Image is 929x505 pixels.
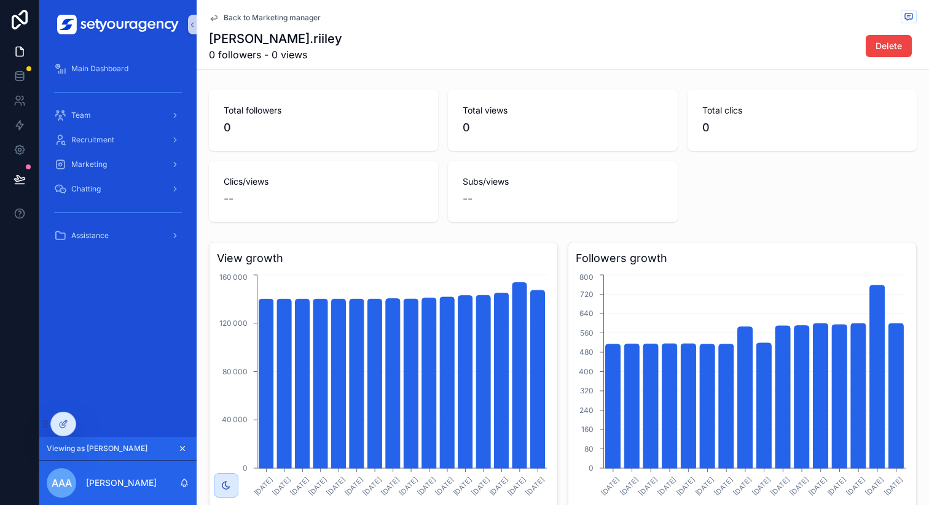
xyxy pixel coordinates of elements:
[788,475,810,497] text: [DATE]
[224,13,321,23] span: Back to Marketing manager
[71,160,107,169] span: Marketing
[452,475,474,497] text: [DATE]
[39,49,197,263] div: scrollable content
[224,119,423,136] span: 0
[579,272,594,282] tspan: 800
[599,475,621,497] text: [DATE]
[222,415,248,424] tspan: 40 000
[71,64,128,74] span: Main Dashboard
[224,190,233,207] span: --
[47,58,189,80] a: Main Dashboard
[463,175,662,188] span: Subs/views
[47,129,189,151] a: Recruitment
[209,30,342,47] h1: [PERSON_NAME].riiley
[579,309,594,318] tspan: 640
[433,475,455,497] text: [DATE]
[289,475,311,497] text: [DATE]
[57,15,179,34] img: App logo
[579,347,594,357] tspan: 480
[580,386,594,395] tspan: 320
[750,475,772,497] text: [DATE]
[580,290,594,299] tspan: 720
[86,477,157,489] p: [PERSON_NAME]
[361,475,383,497] text: [DATE]
[581,425,594,434] tspan: 160
[876,40,902,52] span: Delete
[506,475,528,497] text: [DATE]
[579,406,594,415] tspan: 240
[702,119,902,136] span: 0
[71,135,114,145] span: Recruitment
[253,475,275,497] text: [DATE]
[463,104,662,117] span: Total views
[618,475,640,497] text: [DATE]
[656,475,678,497] text: [DATE]
[807,475,829,497] text: [DATE]
[243,463,248,472] tspan: 0
[219,272,248,282] tspan: 160 000
[576,250,909,267] h3: Followers growth
[270,475,292,497] text: [DATE]
[731,475,753,497] text: [DATE]
[584,444,594,453] tspan: 80
[47,104,189,126] a: Team
[702,104,902,117] span: Total clics
[47,225,189,247] a: Assistance
[469,475,492,497] text: [DATE]
[397,475,419,497] text: [DATE]
[845,475,867,497] text: [DATE]
[826,475,848,497] text: [DATE]
[52,476,72,490] span: AAA
[713,475,735,497] text: [DATE]
[524,475,546,497] text: [DATE]
[217,250,550,267] h3: View growth
[47,444,147,453] span: Viewing as [PERSON_NAME]
[694,475,716,497] text: [DATE]
[47,178,189,200] a: Chatting
[637,475,659,497] text: [DATE]
[71,110,91,120] span: Team
[463,119,662,136] span: 0
[589,463,594,472] tspan: 0
[488,475,510,497] text: [DATE]
[325,475,347,497] text: [DATE]
[219,318,248,328] tspan: 120 000
[209,47,342,62] span: 0 followers - 0 views
[580,328,594,337] tspan: 560
[209,13,321,23] a: Back to Marketing manager
[224,175,423,188] span: Clics/views
[863,475,885,497] text: [DATE]
[675,475,697,497] text: [DATE]
[866,35,912,57] button: Delete
[415,475,437,497] text: [DATE]
[579,367,594,376] tspan: 400
[71,184,101,194] span: Chatting
[224,104,423,117] span: Total followers
[222,367,248,376] tspan: 80 000
[769,475,791,497] text: [DATE]
[71,231,109,241] span: Assistance
[307,475,329,497] text: [DATE]
[882,475,904,497] text: [DATE]
[343,475,365,497] text: [DATE]
[379,475,401,497] text: [DATE]
[463,190,472,207] span: --
[47,153,189,175] a: Marketing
